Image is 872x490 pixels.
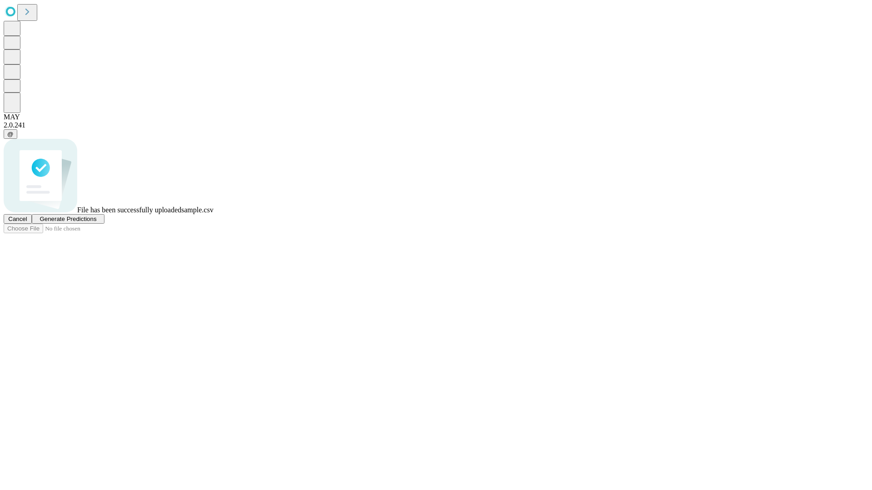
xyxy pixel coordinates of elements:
button: @ [4,129,17,139]
div: MAY [4,113,868,121]
span: Generate Predictions [40,216,96,222]
span: Cancel [8,216,27,222]
div: 2.0.241 [4,121,868,129]
button: Cancel [4,214,32,224]
span: File has been successfully uploaded [77,206,181,214]
button: Generate Predictions [32,214,104,224]
span: sample.csv [181,206,213,214]
span: @ [7,131,14,137]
